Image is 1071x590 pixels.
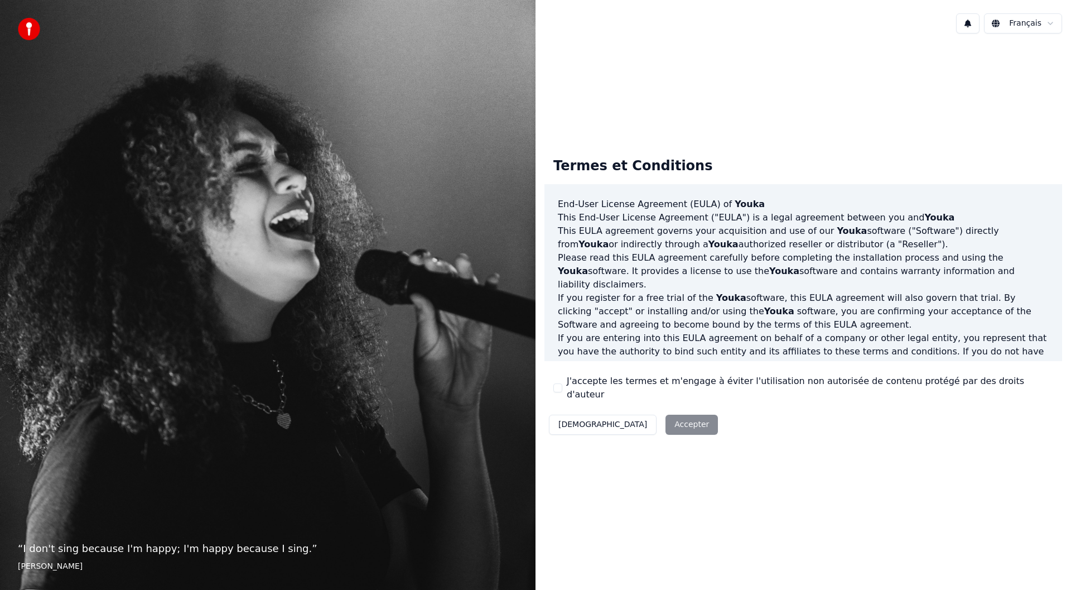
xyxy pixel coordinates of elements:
p: This End-User License Agreement ("EULA") is a legal agreement between you and [558,211,1049,224]
p: If you are entering into this EULA agreement on behalf of a company or other legal entity, you re... [558,332,1049,385]
p: “ I don't sing because I'm happy; I'm happy because I sing. ” [18,541,518,557]
span: Youka [708,239,739,250]
span: Youka [769,266,799,276]
span: Youka [837,226,867,236]
span: Youka [924,212,954,223]
div: Termes et Conditions [544,148,721,184]
span: Youka [558,266,588,276]
span: Youka [735,199,765,209]
button: [DEMOGRAPHIC_DATA] [549,415,657,435]
footer: [PERSON_NAME] [18,561,518,572]
span: Youka [764,306,794,316]
span: Youka [578,239,609,250]
p: This EULA agreement governs your acquisition and use of our software ("Software") directly from o... [558,224,1049,251]
p: Please read this EULA agreement carefully before completing the installation process and using th... [558,251,1049,291]
p: If you register for a free trial of the software, this EULA agreement will also govern that trial... [558,291,1049,332]
img: youka [18,18,40,40]
span: Youka [716,292,746,303]
h3: End-User License Agreement (EULA) of [558,198,1049,211]
label: J'accepte les termes et m'engage à éviter l'utilisation non autorisée de contenu protégé par des ... [567,375,1053,401]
